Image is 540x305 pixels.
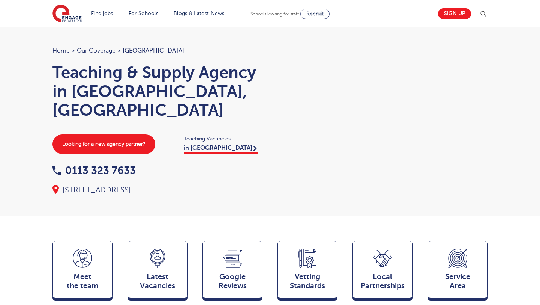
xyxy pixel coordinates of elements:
[52,46,262,56] nav: breadcrumb
[52,134,155,154] a: Looking for a new agency partner?
[277,241,337,302] a: VettingStandards
[282,272,333,290] span: Vetting Standards
[306,11,324,17] span: Recruit
[207,272,258,290] span: Google Reviews
[57,272,108,290] span: Meet the team
[250,11,299,17] span: Schools looking for staff
[357,272,408,290] span: Local Partnerships
[184,134,262,143] span: Teaching Vacancies
[123,47,184,54] span: [GEOGRAPHIC_DATA]
[52,63,262,119] h1: Teaching & Supply Agency in [GEOGRAPHIC_DATA], [GEOGRAPHIC_DATA]
[202,241,262,302] a: GoogleReviews
[174,11,225,16] a: Blogs & Latest News
[52,5,82,23] img: Engage Education
[52,47,70,54] a: Home
[91,11,113,16] a: Find jobs
[72,47,75,54] span: >
[300,9,330,19] a: Recruit
[352,241,412,302] a: Local Partnerships
[132,272,183,290] span: Latest Vacancies
[52,241,112,302] a: Meetthe team
[432,272,483,290] span: Service Area
[52,165,136,176] a: 0113 323 7633
[129,11,158,16] a: For Schools
[127,241,187,302] a: LatestVacancies
[77,47,115,54] a: Our coverage
[438,8,471,19] a: Sign up
[184,145,258,154] a: in [GEOGRAPHIC_DATA]
[52,185,262,195] div: [STREET_ADDRESS]
[427,241,487,302] a: ServiceArea
[117,47,121,54] span: >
